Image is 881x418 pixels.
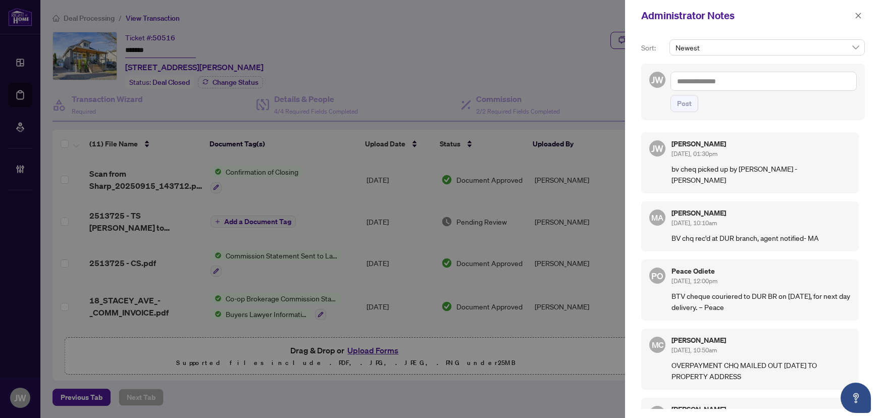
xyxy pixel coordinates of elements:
p: BTV cheque couriered to DUR BR on [DATE], for next day delivery. – Peace [671,290,851,312]
span: [DATE], 10:50am [671,346,717,354]
button: Post [670,95,698,112]
span: [DATE], 12:00pm [671,277,717,285]
span: MA [651,212,663,224]
p: Sort: [641,42,665,54]
h5: Peace Odiete [671,268,851,275]
h5: [PERSON_NAME] [671,140,851,147]
p: OVERPAYMENT CHQ MAILED OUT [DATE] TO PROPERTY ADDRESS [671,359,851,382]
div: Administrator Notes [641,8,852,23]
span: JW [651,73,663,87]
h5: [PERSON_NAME] [671,210,851,217]
span: Newest [676,40,859,55]
span: JW [651,141,663,155]
h5: [PERSON_NAME] [671,406,851,413]
span: [DATE], 01:30pm [671,150,717,158]
span: close [855,12,862,19]
p: BV chq rec'd at DUR branch, agent notified- MA [671,232,851,243]
span: [DATE], 10:10am [671,219,717,227]
button: Open asap [841,383,871,413]
p: bv cheq picked up by [PERSON_NAME] - [PERSON_NAME] [671,163,851,185]
span: PO [651,269,663,282]
span: MC [651,339,663,351]
h5: [PERSON_NAME] [671,337,851,344]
